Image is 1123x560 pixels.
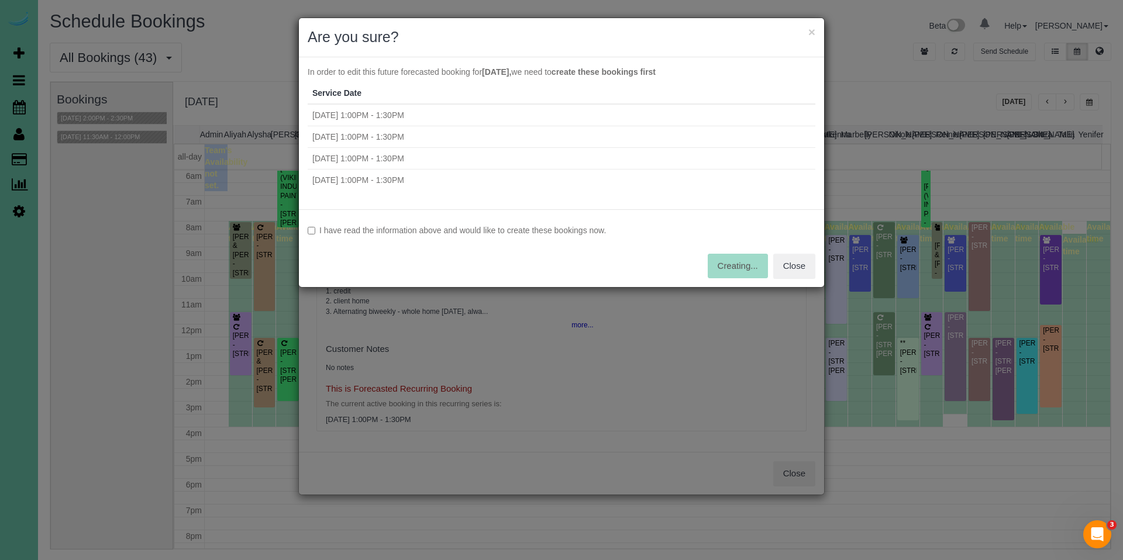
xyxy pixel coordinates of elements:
[773,254,815,278] button: Close
[1083,520,1111,548] iframe: Intercom live chat
[482,67,511,77] strong: [DATE],
[808,26,815,38] button: ×
[308,82,815,104] th: Service Date
[308,66,815,78] p: In order to edit this future forecasted booking for we need to
[1107,520,1117,530] span: 3
[308,170,815,191] td: [DATE] 1:00PM - 1:30PM
[308,126,815,148] td: [DATE] 1:00PM - 1:30PM
[308,227,315,234] input: I have read the information above and would like to create these bookings now.
[552,67,656,77] strong: create these bookings first
[308,148,815,170] td: [DATE] 1:00PM - 1:30PM
[308,104,815,126] td: [DATE] 1:00PM - 1:30PM
[308,224,815,236] label: I have read the information above and would like to create these bookings now.
[308,27,815,48] h2: Are you sure?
